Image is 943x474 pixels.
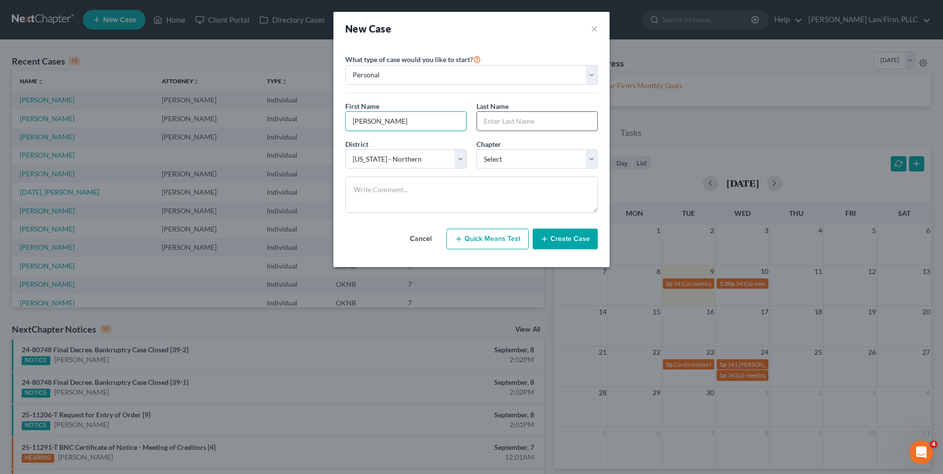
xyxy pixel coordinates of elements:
input: Enter Last Name [477,112,597,131]
span: First Name [345,102,379,110]
span: District [345,140,368,148]
span: Chapter [476,140,501,148]
iframe: Intercom live chat [909,440,933,464]
label: What type of case would you like to start? [345,53,481,65]
strong: New Case [345,23,391,34]
button: Create Case [533,229,598,249]
button: Cancel [399,229,442,249]
span: Last Name [476,102,508,110]
span: 4 [930,440,938,448]
button: Quick Means Test [446,229,529,249]
input: Enter First Name [346,112,466,131]
button: × [591,22,598,35]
